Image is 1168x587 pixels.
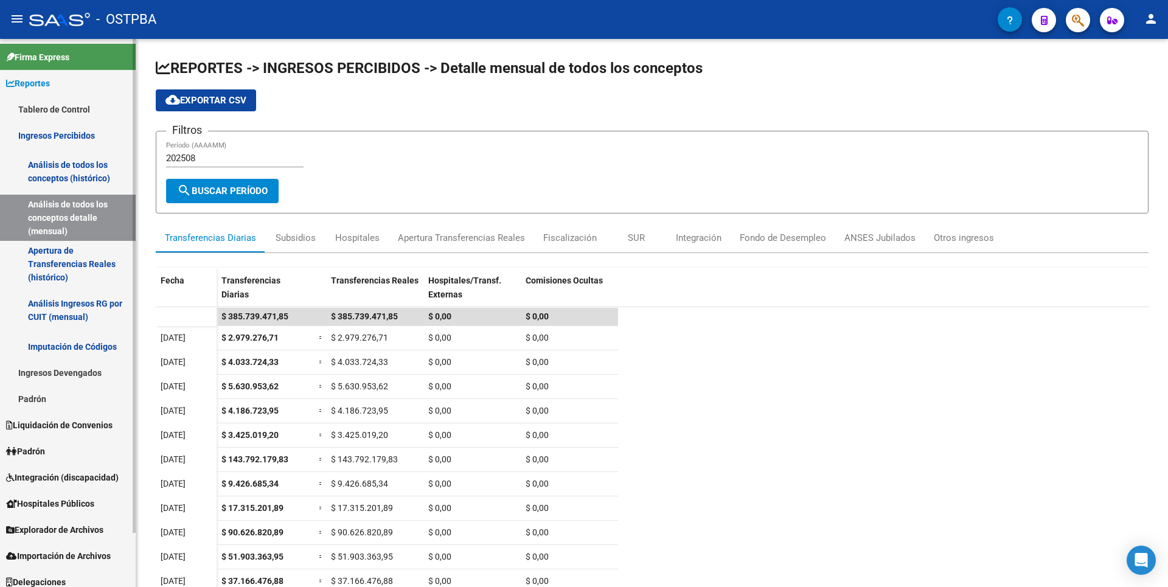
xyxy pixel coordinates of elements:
span: $ 0,00 [526,357,549,367]
span: $ 90.626.820,89 [221,527,283,537]
span: Hospitales Públicos [6,497,94,510]
span: [DATE] [161,527,186,537]
span: $ 4.033.724,33 [331,357,388,367]
span: = [319,430,324,440]
span: [DATE] [161,381,186,391]
span: $ 0,00 [526,430,549,440]
span: $ 0,00 [428,333,451,342]
span: Padrón [6,445,45,458]
div: Transferencias Diarias [165,231,256,245]
span: $ 0,00 [526,333,549,342]
span: $ 3.425.019,20 [331,430,388,440]
span: = [319,357,324,367]
span: Comisiones Ocultas [526,276,603,285]
span: $ 0,00 [428,527,451,537]
span: [DATE] [161,552,186,561]
datatable-header-cell: Comisiones Ocultas [521,268,618,319]
span: Integración (discapacidad) [6,471,119,484]
span: $ 0,00 [428,311,451,321]
span: $ 0,00 [526,454,549,464]
mat-icon: menu [10,12,24,26]
span: $ 90.626.820,89 [331,527,393,537]
span: Importación de Archivos [6,549,111,563]
datatable-header-cell: Fecha [156,268,217,319]
span: $ 17.315.201,89 [331,503,393,513]
div: Fiscalización [543,231,597,245]
div: ANSES Jubilados [844,231,916,245]
span: Buscar Período [177,186,268,196]
h3: Filtros [166,122,208,139]
span: $ 0,00 [428,381,451,391]
span: [DATE] [161,333,186,342]
span: [DATE] [161,357,186,367]
mat-icon: person [1144,12,1158,26]
div: SUR [628,231,645,245]
span: REPORTES -> INGRESOS PERCIBIDOS -> Detalle mensual de todos los conceptos [156,60,703,77]
span: = [319,454,324,464]
span: $ 17.315.201,89 [221,503,283,513]
span: $ 37.166.476,88 [331,576,393,586]
datatable-header-cell: Transferencias Reales [326,268,423,319]
div: Hospitales [335,231,380,245]
span: Liquidación de Convenios [6,419,113,432]
span: Exportar CSV [165,95,246,106]
span: $ 0,00 [428,406,451,415]
span: $ 9.426.685,34 [331,479,388,488]
span: $ 0,00 [526,527,549,537]
span: $ 0,00 [526,552,549,561]
span: $ 385.739.471,85 [331,311,398,321]
span: = [319,333,324,342]
datatable-header-cell: Hospitales/Transf. Externas [423,268,521,319]
span: [DATE] [161,406,186,415]
span: [DATE] [161,454,186,464]
span: $ 0,00 [428,576,451,586]
div: Subsidios [276,231,316,245]
span: - OSTPBA [96,6,156,33]
span: $ 143.792.179,83 [331,454,398,464]
span: $ 4.186.723,95 [221,406,279,415]
span: $ 143.792.179,83 [221,454,288,464]
span: = [319,527,324,537]
span: Transferencias Reales [331,276,419,285]
span: Hospitales/Transf. Externas [428,276,501,299]
span: $ 4.186.723,95 [331,406,388,415]
span: = [319,503,324,513]
span: $ 0,00 [428,552,451,561]
span: Explorador de Archivos [6,523,103,537]
span: $ 5.630.953,62 [221,381,279,391]
span: = [319,479,324,488]
span: $ 51.903.363,95 [221,552,283,561]
button: Buscar Período [166,179,279,203]
span: $ 0,00 [526,406,549,415]
span: [DATE] [161,503,186,513]
span: = [319,381,324,391]
span: Fecha [161,276,184,285]
span: [DATE] [161,430,186,440]
span: Transferencias Diarias [221,276,280,299]
mat-icon: search [177,183,192,198]
span: Firma Express [6,50,69,64]
span: = [319,406,324,415]
div: Apertura Transferencias Reales [398,231,525,245]
span: $ 9.426.685,34 [221,479,279,488]
span: = [319,576,324,586]
span: $ 0,00 [526,576,549,586]
div: Fondo de Desempleo [740,231,826,245]
span: $ 0,00 [526,503,549,513]
span: $ 0,00 [526,381,549,391]
span: $ 51.903.363,95 [331,552,393,561]
span: = [319,552,324,561]
span: $ 385.739.471,85 [221,311,288,321]
span: $ 4.033.724,33 [221,357,279,367]
span: $ 0,00 [428,430,451,440]
span: [DATE] [161,576,186,586]
span: $ 2.979.276,71 [221,333,279,342]
span: $ 0,00 [428,454,451,464]
datatable-header-cell: Transferencias Diarias [217,268,314,319]
span: $ 0,00 [526,311,549,321]
span: $ 0,00 [428,479,451,488]
span: $ 2.979.276,71 [331,333,388,342]
div: Otros ingresos [934,231,994,245]
button: Exportar CSV [156,89,256,111]
mat-icon: cloud_download [165,92,180,107]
